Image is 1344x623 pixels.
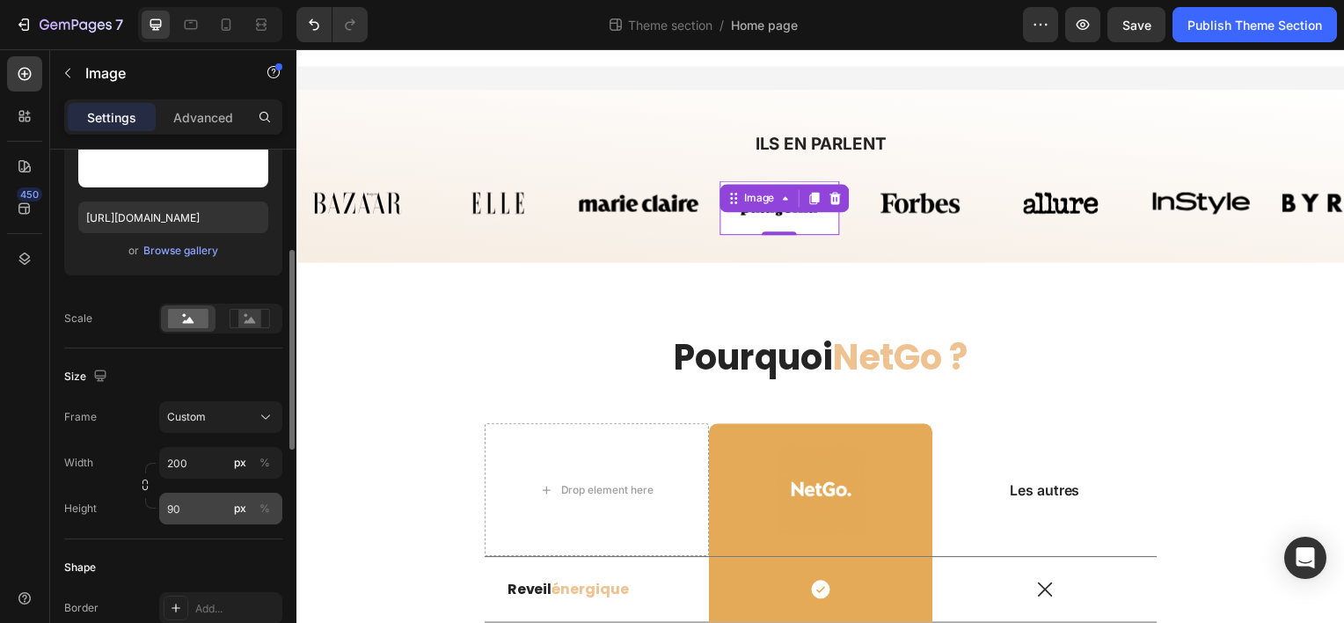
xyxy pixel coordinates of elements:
[64,455,93,471] label: Width
[851,132,971,176] img: gempages_580885383789675438-77a01f66-2dec-4e22-86e1-f9590bfa09f3.svg
[1172,7,1337,42] button: Publish Theme Section
[283,132,404,176] img: gempages_580885383789675438-28664a11-792a-41f5-b130-ec7a3ed24464.svg
[195,601,278,617] div: Add...
[992,132,1113,176] img: gempages_580885383789675438-b9fa88cf-cbcd-44eb-b899-80eeae35c039.svg
[234,455,246,471] div: px
[296,7,368,42] div: Undo/Redo
[87,108,136,127] p: Settings
[85,62,235,84] p: Image
[259,455,270,471] div: %
[1107,7,1165,42] button: Save
[709,132,829,176] img: gempages_580885383789675438-5acb4c5f-703e-4c44-b6a2-57019c827085.svg
[484,399,572,487] img: gempages_580885383789675438-edeb292e-a01b-4b9f-9080-f92267ff0ebe.png
[64,600,99,616] div: Border
[64,409,97,425] label: Frame
[719,16,724,34] span: /
[625,16,716,34] span: Theme section
[257,533,334,553] span: énergique
[115,14,123,35] p: 7
[254,498,275,519] button: px
[212,535,392,553] p: Reveil
[296,49,1344,623] iframe: Design area
[230,452,251,473] button: %
[234,501,246,517] div: px
[167,409,206,425] span: Custom
[142,132,262,176] img: gempages_580885383789675438-2580d8ce-f0b5-42b2-9a01-1b26570b8d47.svg
[540,285,676,334] span: NetGo ?
[731,16,798,34] span: Home page
[1187,16,1322,34] div: Publish Theme Section
[128,240,139,261] span: or
[159,447,282,479] input: px%
[447,142,485,158] div: Image
[17,187,42,202] div: 450
[266,436,359,451] div: Drop element here
[1122,18,1151,33] span: Save
[189,285,866,334] h2: Pourquoi
[142,242,219,260] button: Browse gallery
[159,493,282,524] input: px%
[159,401,282,433] button: Custom
[78,202,268,233] input: https://example.com/image.jpg
[64,560,96,575] div: Shape
[64,311,92,326] div: Scale
[462,84,594,105] strong: ILS EN PARLENT
[254,452,275,473] button: px
[143,243,218,259] div: Browse gallery
[642,435,865,453] p: Les autres
[567,132,688,176] img: gempages_580885383789675438-8f20710d-a04d-415d-86ae-076a1992c2a0.svg
[230,498,251,519] button: %
[1284,537,1326,579] div: Open Intercom Messenger
[7,7,131,42] button: 7
[64,365,111,389] div: Size
[173,108,233,127] p: Advanced
[64,501,97,517] label: Height
[426,132,546,187] img: gempages_580885383789675438-570c7274-4538-4cdd-8ab9-3fe91a386896.jpg
[259,501,270,517] div: %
